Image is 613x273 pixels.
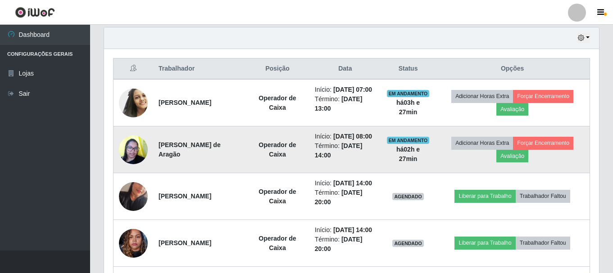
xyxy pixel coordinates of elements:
button: Forçar Encerramento [513,137,573,149]
time: [DATE] 14:00 [333,226,372,233]
strong: Operador de Caixa [259,235,296,251]
img: 1632390182177.jpeg [119,130,148,169]
strong: [PERSON_NAME] [159,192,211,200]
li: Término: [315,188,376,207]
span: EM ANDAMENTO [387,90,430,97]
th: Opções [435,58,590,80]
strong: [PERSON_NAME] [159,239,211,246]
strong: [PERSON_NAME] de Aragão [159,141,221,158]
img: CoreUI Logo [15,7,55,18]
strong: Operador de Caixa [259,141,296,158]
button: Avaliação [496,150,528,162]
th: Trabalhador [153,58,245,80]
button: Liberar para Trabalho [454,237,515,249]
span: AGENDADO [392,193,424,200]
strong: há 02 h e 27 min [396,146,420,162]
strong: Operador de Caixa [259,188,296,205]
button: Trabalhador Faltou [516,190,570,202]
img: 1724780126479.jpeg [119,171,148,222]
img: 1734465947432.jpeg [119,224,148,262]
span: EM ANDAMENTO [387,137,430,144]
strong: Operador de Caixa [259,94,296,111]
th: Data [309,58,381,80]
button: Trabalhador Faltou [516,237,570,249]
li: Término: [315,235,376,254]
li: Início: [315,179,376,188]
time: [DATE] 08:00 [333,133,372,140]
li: Início: [315,132,376,141]
strong: há 03 h e 27 min [396,99,420,116]
li: Término: [315,141,376,160]
th: Status [381,58,435,80]
button: Liberar para Trabalho [454,190,515,202]
button: Avaliação [496,103,528,116]
span: AGENDADO [392,240,424,247]
img: 1619005854451.jpeg [119,85,148,121]
time: [DATE] 14:00 [333,179,372,187]
li: Término: [315,94,376,113]
time: [DATE] 07:00 [333,86,372,93]
th: Posição [245,58,309,80]
li: Início: [315,225,376,235]
li: Início: [315,85,376,94]
button: Adicionar Horas Extra [451,90,513,103]
button: Adicionar Horas Extra [451,137,513,149]
button: Forçar Encerramento [513,90,573,103]
strong: [PERSON_NAME] [159,99,211,106]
